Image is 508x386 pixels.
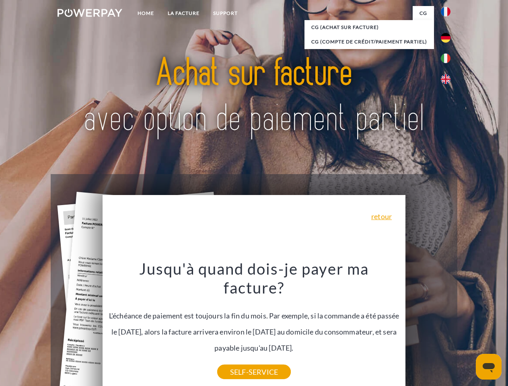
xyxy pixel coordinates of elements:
[107,259,401,298] h3: Jusqu'à quand dois-je payer ma facture?
[304,35,434,49] a: CG (Compte de crédit/paiement partiel)
[77,39,431,154] img: title-powerpay_fr.svg
[441,53,450,63] img: it
[58,9,122,17] img: logo-powerpay-white.svg
[476,354,502,380] iframe: Bouton de lancement de la fenêtre de messagerie
[371,213,392,220] a: retour
[217,365,291,379] a: SELF-SERVICE
[441,33,450,43] img: de
[304,20,434,35] a: CG (achat sur facture)
[441,74,450,84] img: en
[131,6,161,21] a: Home
[206,6,245,21] a: Support
[107,259,401,372] div: L'échéance de paiement est toujours la fin du mois. Par exemple, si la commande a été passée le [...
[413,6,434,21] a: CG
[161,6,206,21] a: LA FACTURE
[441,7,450,16] img: fr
